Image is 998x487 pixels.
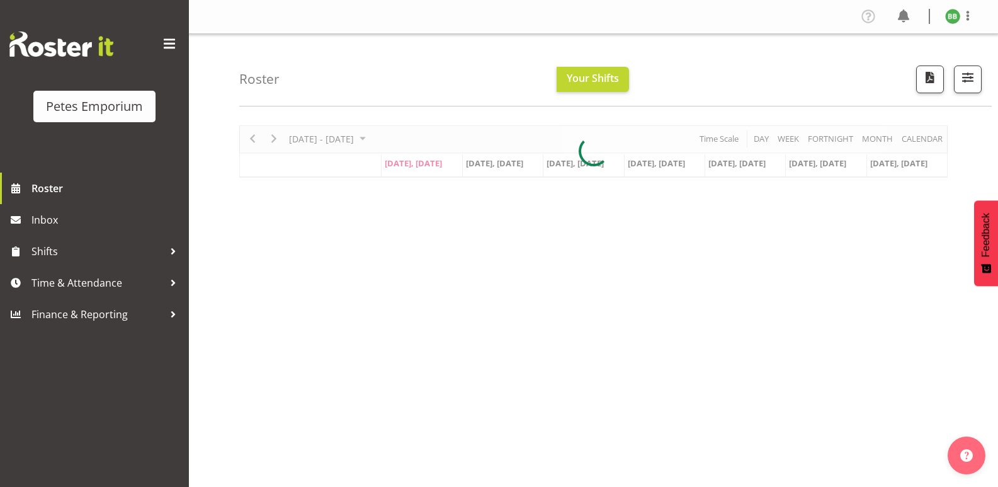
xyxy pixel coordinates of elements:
button: Filter Shifts [954,66,982,93]
div: Petes Emporium [46,97,143,116]
span: Inbox [31,210,183,229]
h4: Roster [239,72,280,86]
button: Download a PDF of the roster according to the set date range. [916,66,944,93]
img: Rosterit website logo [9,32,113,57]
span: Shifts [31,242,164,261]
button: Feedback - Show survey [974,200,998,286]
span: Finance & Reporting [31,305,164,324]
span: Roster [31,179,183,198]
span: Your Shifts [567,71,619,85]
button: Your Shifts [557,67,629,92]
span: Time & Attendance [31,273,164,292]
img: beena-bist9974.jpg [945,9,960,24]
span: Feedback [980,213,992,257]
img: help-xxl-2.png [960,449,973,462]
